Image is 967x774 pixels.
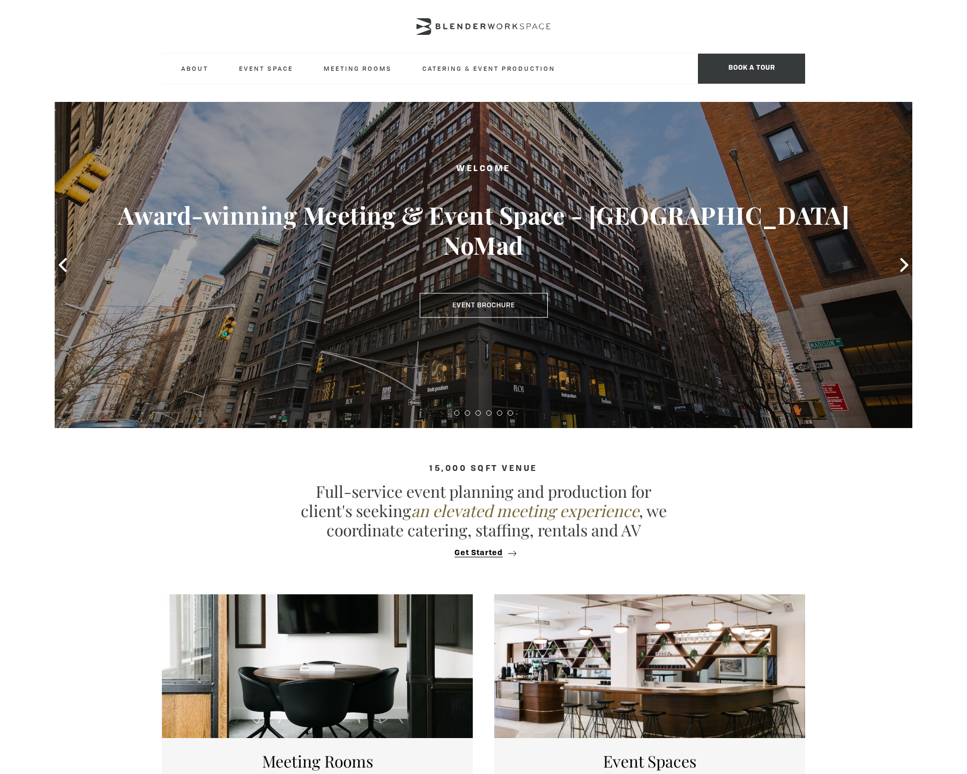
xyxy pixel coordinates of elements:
[451,548,516,558] button: Get Started
[414,54,564,83] a: Catering & Event Production
[455,549,503,557] span: Get Started
[510,751,789,771] h5: Event Spaces
[315,54,400,83] a: Meeting Rooms
[178,751,457,771] h5: Meeting Rooms
[162,465,805,474] h4: 15,000 sqft venue
[698,54,805,84] span: Book a tour
[296,482,671,540] p: Full-service event planning and production for client's seeking , we coordinate catering, staffin...
[173,54,217,83] a: About
[230,54,302,83] a: Event Space
[98,163,869,176] h2: Welcome
[98,200,869,260] h3: Award-winning Meeting & Event Space - [GEOGRAPHIC_DATA] NoMad
[420,293,548,318] a: Event Brochure
[411,500,639,521] em: an elevated meeting experience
